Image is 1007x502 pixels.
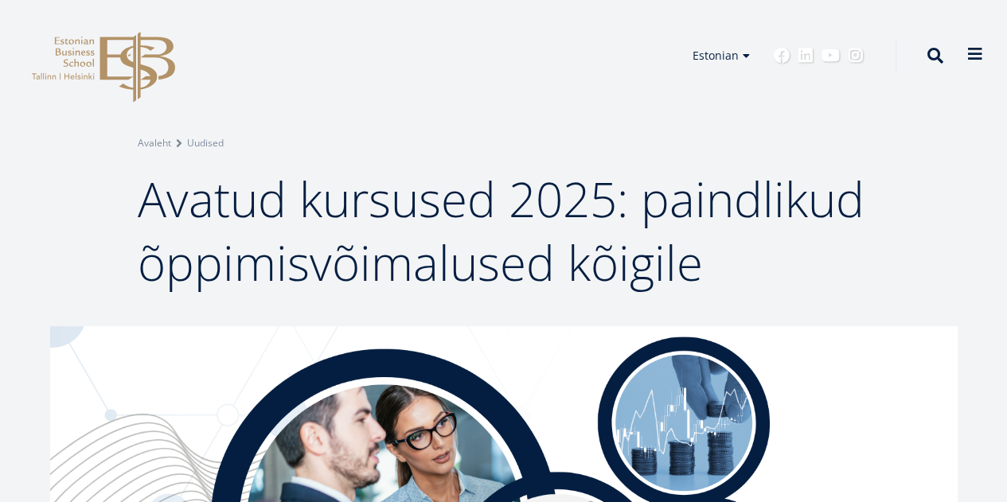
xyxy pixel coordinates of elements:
a: Uudised [187,135,224,151]
span: Avatud kursused 2025: paindlikud õppimisvõimalused kõigile [138,166,865,295]
a: Linkedin [798,48,814,64]
a: Avaleht [138,135,171,151]
a: Facebook [774,48,790,64]
a: Youtube [822,48,840,64]
a: Instagram [848,48,864,64]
